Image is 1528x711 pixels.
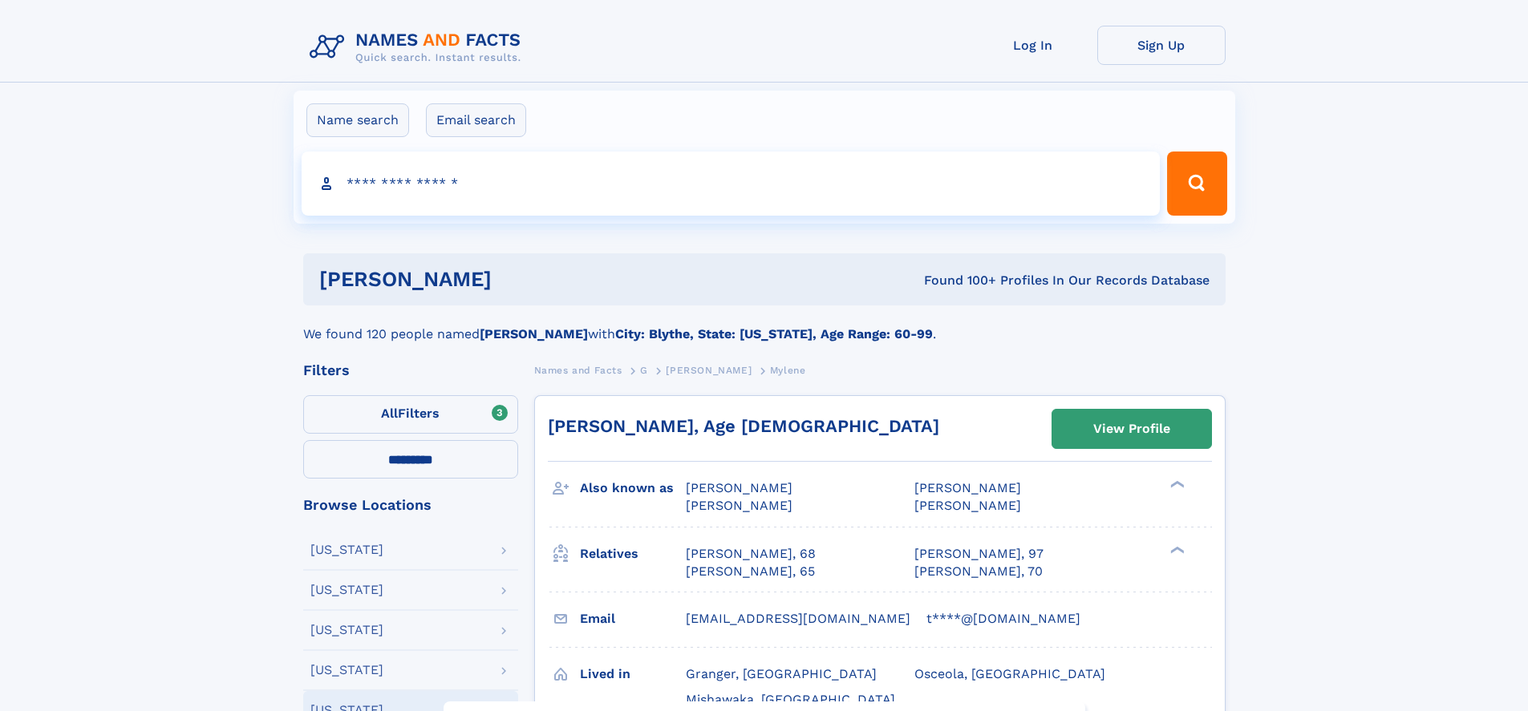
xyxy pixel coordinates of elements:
label: Email search [426,103,526,137]
span: [PERSON_NAME] [914,480,1021,495]
span: Granger, [GEOGRAPHIC_DATA] [686,666,877,681]
div: View Profile [1093,410,1170,447]
span: All [381,406,398,421]
div: We found 120 people named with . [303,305,1226,344]
span: Osceola, [GEOGRAPHIC_DATA] [914,666,1105,681]
div: Filters [303,363,518,378]
div: [US_STATE] [310,543,383,556]
div: [US_STATE] [310,624,383,636]
h3: Lived in [580,661,686,688]
div: ❯ [1166,544,1186,555]
a: [PERSON_NAME], Age [DEMOGRAPHIC_DATA] [548,416,939,436]
label: Name search [306,103,409,137]
a: Sign Up [1097,26,1226,65]
span: [EMAIL_ADDRESS][DOMAIN_NAME] [686,611,910,626]
span: G [640,365,648,376]
a: Names and Facts [534,360,622,380]
a: [PERSON_NAME], 65 [686,563,815,580]
div: Browse Locations [303,498,518,512]
span: [PERSON_NAME] [914,498,1021,513]
span: Mishawaka, [GEOGRAPHIC_DATA] [686,692,895,707]
div: [US_STATE] [310,664,383,677]
a: G [640,360,648,380]
b: [PERSON_NAME] [480,326,588,341]
a: [PERSON_NAME] [666,360,752,380]
span: [PERSON_NAME] [686,480,792,495]
a: View Profile [1052,410,1211,448]
div: [US_STATE] [310,584,383,596]
a: [PERSON_NAME], 68 [686,545,816,563]
b: City: Blythe, State: [US_STATE], Age Range: 60-99 [615,326,933,341]
a: [PERSON_NAME], 97 [914,545,1044,563]
span: [PERSON_NAME] [686,498,792,513]
img: Logo Names and Facts [303,26,534,69]
button: Search Button [1167,151,1226,216]
span: [PERSON_NAME] [666,365,752,376]
h3: Email [580,605,686,632]
a: Log In [969,26,1097,65]
h1: [PERSON_NAME] [319,269,708,289]
a: [PERSON_NAME], 70 [914,563,1043,580]
span: Mylene [770,365,806,376]
input: search input [302,151,1161,216]
div: ❯ [1166,479,1186,490]
h3: Also known as [580,475,686,502]
h3: Relatives [580,540,686,568]
label: Filters [303,395,518,434]
div: Found 100+ Profiles In Our Records Database [707,272,1210,289]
